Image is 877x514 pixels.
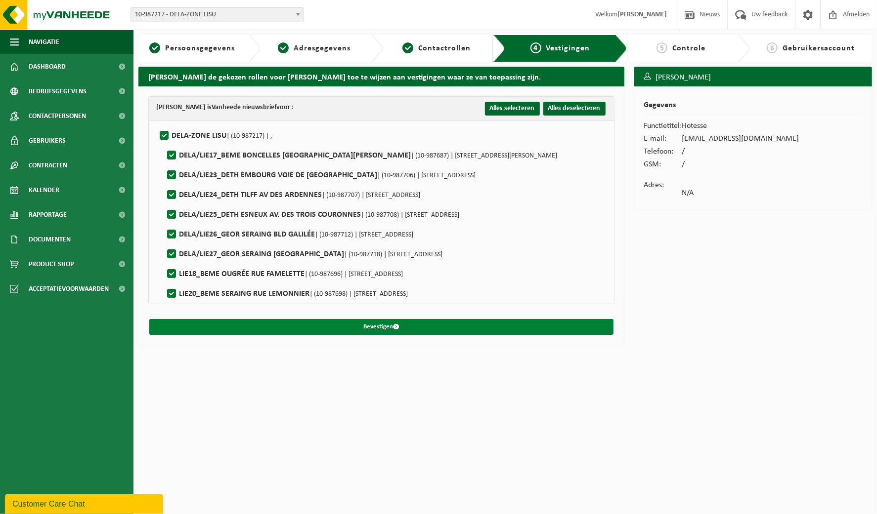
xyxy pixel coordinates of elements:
span: Gebruikers [29,128,66,153]
strong: [PERSON_NAME] [617,11,667,18]
td: Adres: [644,171,682,199]
span: Vestigingen [546,44,590,52]
span: Contactrollen [418,44,471,52]
td: Telefoon: [644,145,682,158]
iframe: chat widget [5,492,165,514]
span: 6 [767,42,778,53]
span: | (10-987698) | [STREET_ADDRESS] [309,290,408,298]
td: N/A [682,171,799,199]
div: [PERSON_NAME] is voor : [156,102,294,114]
span: | (10-987712) | [STREET_ADDRESS] [315,231,413,238]
span: 10-987217 - DELA-ZONE LISU [131,7,304,22]
span: 3 [402,42,413,53]
span: Kalender [29,178,59,202]
span: Contactpersonen [29,104,86,128]
span: | (10-987217) | , [226,132,272,140]
a: 2Adresgegevens [265,42,363,54]
button: Alles selecteren [485,102,540,116]
h2: Gegevens [644,101,862,115]
span: Documenten [29,227,71,252]
button: Alles deselecteren [543,102,606,116]
span: | (10-987707) | [STREET_ADDRESS] [322,192,420,199]
label: DELA-ZONE LISU [158,128,281,143]
span: Rapportage [29,202,67,227]
span: 4 [530,42,541,53]
span: Acceptatievoorwaarden [29,277,109,301]
span: | (10-987708) | [STREET_ADDRESS] [361,211,459,219]
span: Gebruikersaccount [783,44,855,52]
td: / [682,158,799,171]
span: | (10-987687) | [STREET_ADDRESS][PERSON_NAME] [411,152,557,159]
td: GSM: [644,158,682,171]
span: Contracten [29,153,67,178]
td: Functietitel: [644,119,682,132]
label: DELA/LIE25_DETH ESNEUX AV. DES TROIS COURONNES [165,207,459,222]
span: 2 [278,42,289,53]
h2: [PERSON_NAME] de gekozen rollen voor [PERSON_NAME] toe te wijzen aan vestigingen waar ze van toep... [138,67,624,86]
span: | (10-987696) | [STREET_ADDRESS] [305,271,403,278]
button: Bevestigen [149,319,614,335]
span: Bedrijfsgegevens [29,79,87,104]
label: DELA/LIE27_GEOR SERAING [GEOGRAPHIC_DATA] [165,247,442,262]
a: 3Contactrollen [388,42,485,54]
td: E-mail: [644,132,682,145]
span: Product Shop [29,252,74,277]
strong: Vanheede nieuwsbrief [212,104,276,111]
span: | (10-987718) | [STREET_ADDRESS] [344,251,442,258]
span: Navigatie [29,30,59,54]
label: DELA/LIE17_BEME BONCELLES [GEOGRAPHIC_DATA][PERSON_NAME] [165,148,557,163]
span: Persoonsgegevens [165,44,235,52]
span: | (10-987706) | [STREET_ADDRESS] [377,172,476,179]
span: Controle [672,44,705,52]
td: [EMAIL_ADDRESS][DOMAIN_NAME] [682,132,799,145]
span: Adresgegevens [294,44,351,52]
span: 1 [149,42,160,53]
td: / [682,145,799,158]
label: DELA/LIE24_DETH TILFF AV DES ARDENNES [165,188,420,202]
label: DELA/LIE23_DETH EMBOURG VOIE DE [GEOGRAPHIC_DATA] [165,168,476,183]
label: LIE20_BEME SERAING RUE LEMONNIER [165,286,408,301]
label: DELA/LIE26_GEOR SERAING BLD GALILÉE [165,227,413,242]
span: 10-987217 - DELA-ZONE LISU [131,8,303,22]
h3: [PERSON_NAME] [634,67,872,88]
label: LIE18_BEME OUGRÉE RUE FAMELETTE [165,267,403,281]
span: 5 [657,42,667,53]
span: Dashboard [29,54,66,79]
a: 1Persoonsgegevens [143,42,241,54]
td: Hotesse [682,119,799,132]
